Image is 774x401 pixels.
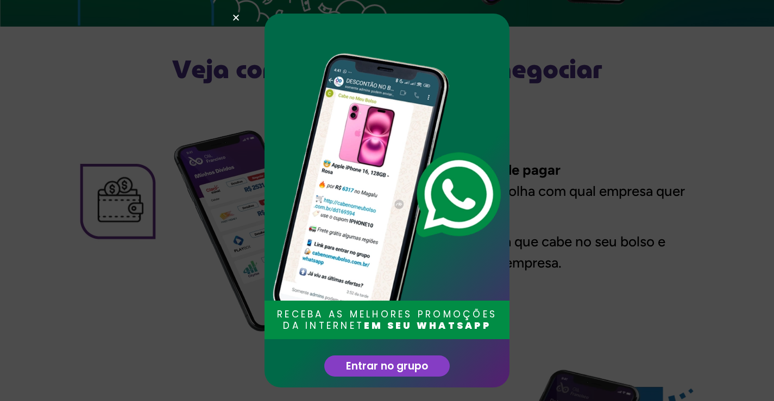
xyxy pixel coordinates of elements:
b: EM SEU WHATSAPP [364,319,491,332]
span: Entrar no grupo [346,361,428,371]
a: Close [232,14,240,22]
a: Entrar no grupo [324,355,450,377]
h3: RECEBA AS MELHORES PROMOÇÕES DA INTERNET [269,309,505,331]
img: celular-oferta [270,35,504,354]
